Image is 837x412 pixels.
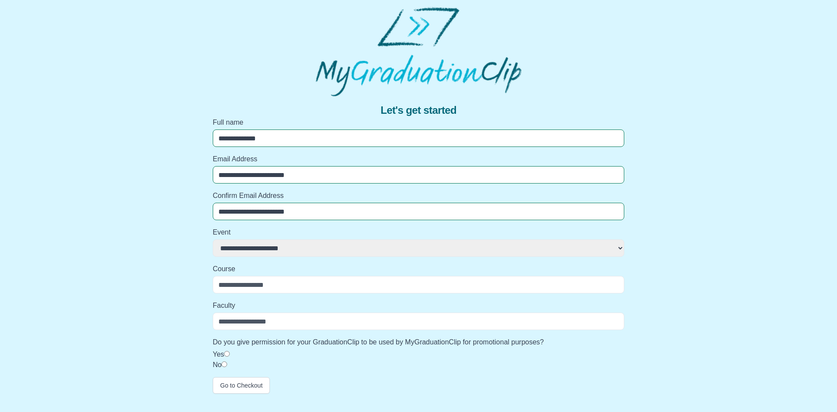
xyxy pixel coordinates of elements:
[213,227,624,238] label: Event
[213,154,624,164] label: Email Address
[213,351,224,358] label: Yes
[213,264,624,274] label: Course
[213,377,270,394] button: Go to Checkout
[381,103,456,117] span: Let's get started
[213,117,624,128] label: Full name
[316,7,521,96] img: MyGraduationClip
[213,361,221,368] label: No
[213,191,624,201] label: Confirm Email Address
[213,337,624,347] label: Do you give permission for your GraduationClip to be used by MyGraduationClip for promotional pur...
[213,300,624,311] label: Faculty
